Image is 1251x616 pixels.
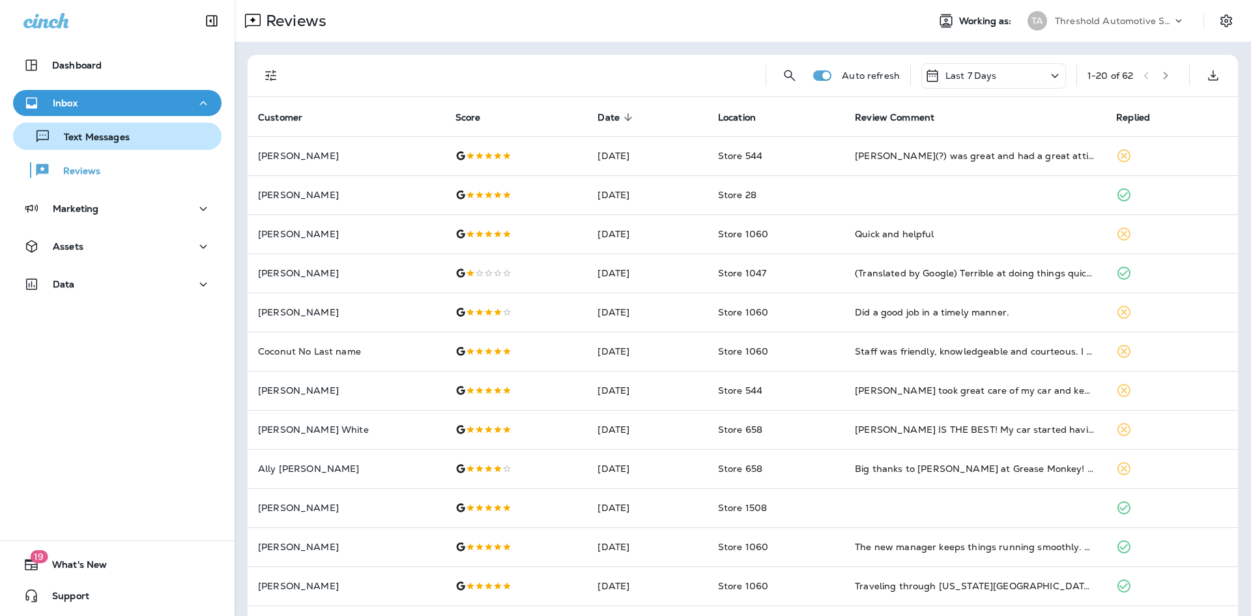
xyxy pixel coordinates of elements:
div: TA [1028,11,1047,31]
p: Reviews [261,11,326,31]
button: Reviews [13,156,222,184]
p: [PERSON_NAME] [258,268,435,278]
td: [DATE] [587,449,707,488]
span: Store 1047 [718,267,766,279]
div: The new manager keeps things running smoothly. Service times are shorter and the staff feels more... [855,540,1095,553]
span: Store 1060 [718,345,768,357]
td: [DATE] [587,332,707,371]
p: [PERSON_NAME] [258,151,435,161]
div: CHRIS IS THE BEST! My car started having trouble starting today so I took it in to a shop to get ... [855,423,1095,436]
span: Store 1508 [718,502,767,514]
button: Search Reviews [777,63,803,89]
span: Store 544 [718,150,762,162]
p: [PERSON_NAME] [258,542,435,552]
button: Settings [1215,9,1238,33]
span: Store 1060 [718,306,768,318]
td: [DATE] [587,566,707,606]
p: [PERSON_NAME] [258,385,435,396]
p: Ally [PERSON_NAME] [258,463,435,474]
button: Support [13,583,222,609]
button: Text Messages [13,123,222,150]
td: [DATE] [587,488,707,527]
p: Text Messages [51,132,130,144]
span: Location [718,112,756,123]
span: 19 [30,550,48,563]
button: Filters [258,63,284,89]
span: Store 544 [718,385,762,396]
p: Auto refresh [842,70,900,81]
span: Review Comment [855,112,934,123]
span: Replied [1116,112,1150,123]
p: [PERSON_NAME] [258,503,435,513]
span: Date [597,112,620,123]
button: Inbox [13,90,222,116]
p: Assets [53,241,83,252]
span: Store 1060 [718,541,768,553]
span: Store 658 [718,424,762,435]
button: 19What's New [13,551,222,578]
p: [PERSON_NAME] [258,190,435,200]
span: Working as: [959,16,1014,27]
span: Review Comment [855,111,951,123]
div: Did a good job in a timely manner. [855,306,1095,319]
span: Score [455,112,481,123]
button: Collapse Sidebar [194,8,230,34]
p: Marketing [53,203,98,214]
td: [DATE] [587,293,707,332]
div: Jared took great care of my car and kept me informed the whole time! [855,384,1095,397]
button: Export as CSV [1200,63,1226,89]
span: Customer [258,112,302,123]
p: Reviews [50,166,100,178]
div: Traveling through Idaho Falls and needed service. The crew finished quickly and treated me like a... [855,579,1095,593]
span: Score [455,111,498,123]
p: Dashboard [52,60,102,70]
p: [PERSON_NAME] [258,581,435,591]
span: Support [39,591,89,606]
td: [DATE] [587,136,707,175]
span: Replied [1116,111,1167,123]
td: [DATE] [587,175,707,214]
td: [DATE] [587,410,707,449]
span: Store 1060 [718,228,768,240]
span: Store 658 [718,463,762,475]
span: Store 1060 [718,580,768,592]
p: [PERSON_NAME] [258,307,435,317]
span: Store 28 [718,189,756,201]
td: [DATE] [587,371,707,410]
div: (Translated by Google) Terrible at doing things quickly, they do them poorly and with very little... [855,267,1095,280]
button: Dashboard [13,52,222,78]
span: Date [597,111,637,123]
span: Location [718,111,773,123]
td: [DATE] [587,214,707,254]
p: [PERSON_NAME] White [258,424,435,435]
button: Marketing [13,196,222,222]
div: 1 - 20 of 62 [1087,70,1133,81]
td: [DATE] [587,527,707,566]
span: What's New [39,559,107,575]
p: Threshold Automotive Service dba Grease Monkey [1055,16,1172,26]
div: Big thanks to Chris at Grease Monkey! He fixed my light and a few other things like a pro, and my... [855,462,1095,475]
td: [DATE] [587,254,707,293]
p: Last 7 Days [945,70,997,81]
p: Inbox [53,98,78,108]
p: [PERSON_NAME] [258,229,435,239]
p: Data [53,279,75,289]
span: Customer [258,111,319,123]
button: Data [13,271,222,297]
p: Coconut No Last name [258,346,435,357]
button: Assets [13,233,222,259]
div: Staff was friendly, knowledgeable and courteous. I was impressed. They took care of my vehicle in... [855,345,1095,358]
div: Quick and helpful [855,227,1095,241]
div: Noelle(?) was great and had a great attitude, she did not make me feel pressured to purchase addi... [855,149,1095,162]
